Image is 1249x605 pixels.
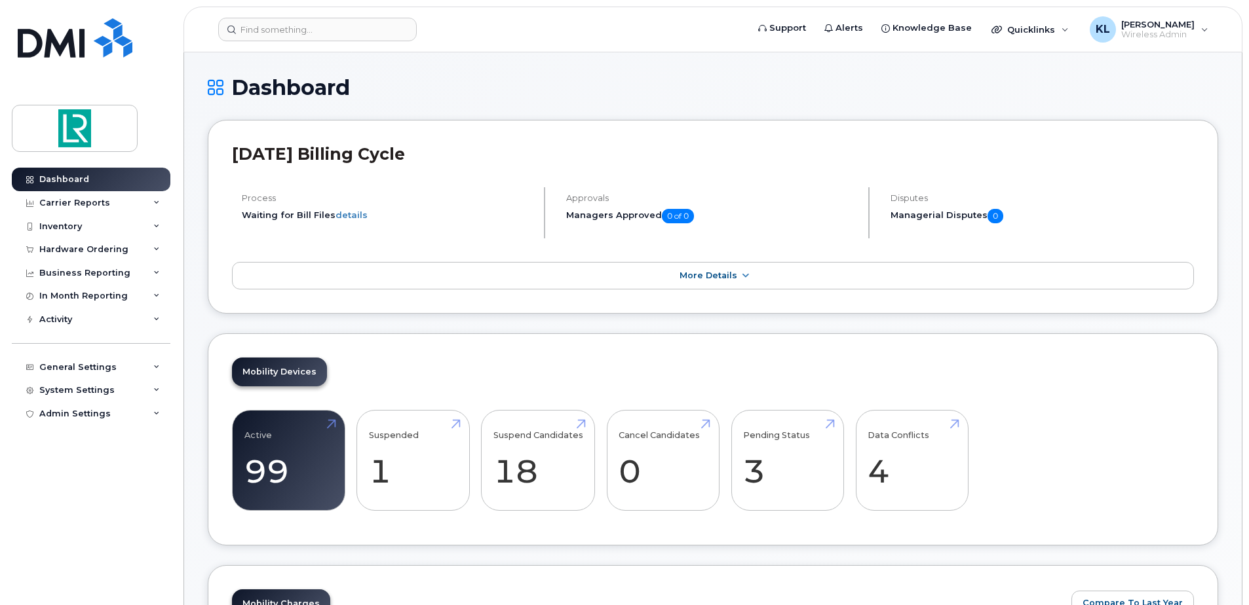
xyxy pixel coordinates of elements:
h1: Dashboard [208,76,1218,99]
h4: Disputes [891,193,1194,203]
span: 0 of 0 [662,209,694,223]
a: Mobility Devices [232,357,327,386]
a: Active 99 [244,417,333,504]
a: Pending Status 3 [743,417,832,504]
h4: Process [242,193,533,203]
a: details [336,210,368,220]
h5: Managers Approved [566,209,857,223]
a: Suspended 1 [369,417,457,504]
a: Suspend Candidates 18 [493,417,583,504]
h5: Managerial Disputes [891,209,1194,223]
h2: [DATE] Billing Cycle [232,144,1194,164]
span: 0 [988,209,1003,223]
h4: Approvals [566,193,857,203]
a: Data Conflicts 4 [868,417,956,504]
a: Cancel Candidates 0 [619,417,707,504]
li: Waiting for Bill Files [242,209,533,221]
span: More Details [680,270,737,280]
